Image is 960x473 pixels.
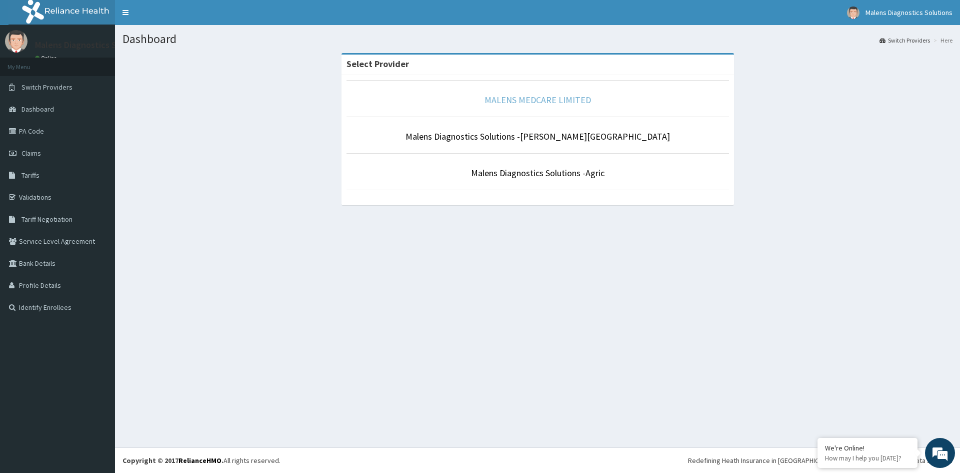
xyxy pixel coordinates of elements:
[825,454,910,462] p: How may I help you today?
[688,455,952,465] div: Redefining Heath Insurance in [GEOGRAPHIC_DATA] using Telemedicine and Data Science!
[471,167,604,179] a: Malens Diagnostics Solutions -Agric
[58,126,138,227] span: We're online!
[115,447,960,473] footer: All rights reserved.
[346,58,409,70] strong: Select Provider
[35,55,59,62] a: Online
[18,50,40,75] img: d_794563401_company_1708531726252_794563401
[35,41,148,50] p: Malens Diagnostics Solutions
[164,5,188,29] div: Minimize live chat window
[122,33,952,46] h1: Dashboard
[5,30,27,53] img: User Image
[21,215,72,224] span: Tariff Negotiation
[21,171,39,180] span: Tariffs
[931,36,952,45] li: Here
[879,36,930,45] a: Switch Providers
[5,273,190,308] textarea: Type your message and hit 'Enter'
[484,94,591,106] a: MALENS MEDCARE LIMITED
[21,105,54,114] span: Dashboard
[21,149,41,158] span: Claims
[847,7,859,19] img: User Image
[21,83,72,92] span: Switch Providers
[865,8,952,17] span: Malens Diagnostics Solutions
[405,131,670,142] a: Malens Diagnostics Solutions -[PERSON_NAME][GEOGRAPHIC_DATA]
[825,443,910,452] div: We're Online!
[178,456,221,465] a: RelianceHMO
[122,456,223,465] strong: Copyright © 2017 .
[52,56,168,69] div: Chat with us now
